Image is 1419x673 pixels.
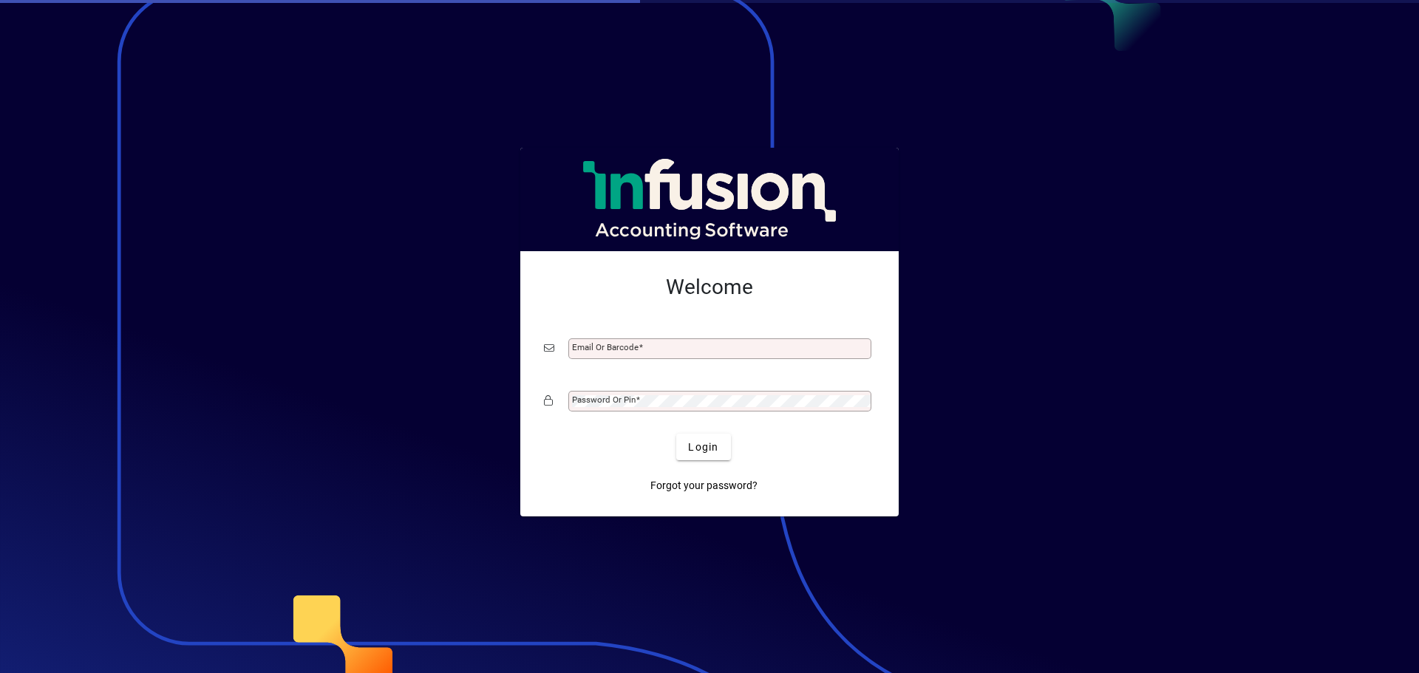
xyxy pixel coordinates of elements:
[688,440,718,455] span: Login
[676,434,730,460] button: Login
[644,472,763,499] a: Forgot your password?
[650,478,758,493] span: Forgot your password?
[572,394,636,405] mat-label: Password or Pin
[572,342,639,352] mat-label: Email or Barcode
[544,275,875,300] h2: Welcome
